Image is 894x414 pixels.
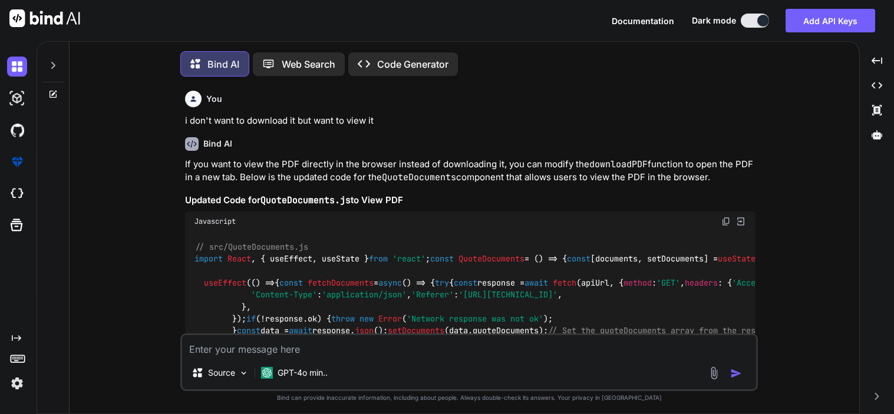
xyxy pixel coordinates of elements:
img: copy [721,217,731,226]
span: import [194,253,223,264]
span: '[URL][TECHNICAL_ID]' [458,290,557,300]
span: await [524,277,548,288]
button: Add API Keys [786,9,875,32]
span: Error [378,313,402,324]
span: 'Content-Type' [251,290,317,300]
p: Web Search [282,57,335,71]
span: setDocuments [388,326,444,336]
span: const [454,277,477,288]
span: 'application/json' [322,290,407,300]
span: 'GET' [657,277,680,288]
span: 'Referer' [411,290,454,300]
p: Bind can provide inaccurate information, including about people. Always double-check its answers.... [180,393,758,402]
span: Dark mode [692,15,736,27]
span: headers [685,277,718,288]
span: Javascript [194,217,236,226]
p: Bind AI [207,57,239,71]
code: QuoteDocuments.js [260,194,351,206]
p: i don't want to download it but want to view it [185,114,756,128]
h3: Updated Code for to View PDF [185,194,756,207]
p: GPT-4o min.. [278,367,328,379]
span: await [289,326,312,336]
span: try [435,277,449,288]
span: json [355,326,374,336]
img: Pick Models [239,368,249,378]
span: quoteDocuments [473,326,539,336]
span: React [227,253,251,264]
span: fetchDocuments [308,277,374,288]
span: ok [308,313,317,324]
span: fetch [553,277,576,288]
img: Bind AI [9,9,80,27]
img: settings [7,373,27,393]
span: const [237,326,260,336]
p: If you want to view the PDF directly in the browser instead of downloading it, you can modify the... [185,158,756,184]
img: premium [7,152,27,172]
span: method [624,277,652,288]
h6: You [206,93,222,105]
span: 'react' [392,253,425,264]
span: if [246,313,256,324]
img: githubDark [7,120,27,140]
img: cloudideIcon [7,184,27,204]
span: 'Network response was not ok' [407,313,543,324]
h6: Bind AI [203,138,232,150]
span: const [567,253,590,264]
p: Source [208,367,235,379]
span: const [430,253,454,264]
span: const [279,277,303,288]
span: 'Accept' [732,277,770,288]
span: async [378,277,402,288]
span: // Set the quoteDocuments array from the response [548,326,779,336]
p: Code Generator [377,57,448,71]
img: attachment [707,366,721,380]
img: darkChat [7,57,27,77]
img: icon [730,367,742,379]
code: QuoteDocuments [382,171,456,183]
span: from [369,253,388,264]
span: Documentation [612,16,674,26]
button: Documentation [612,15,674,27]
span: // src/QuoteDocuments.js [195,241,308,252]
span: useEffect [204,277,246,288]
img: darkAi-studio [7,88,27,108]
img: Open in Browser [735,216,746,227]
span: () => [251,277,275,288]
span: throw [331,313,355,324]
img: GPT-4o mini [261,367,273,379]
span: useState [718,253,756,264]
span: QuoteDocuments [458,253,524,264]
span: new [359,313,374,324]
code: downloadPDF [589,158,648,170]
